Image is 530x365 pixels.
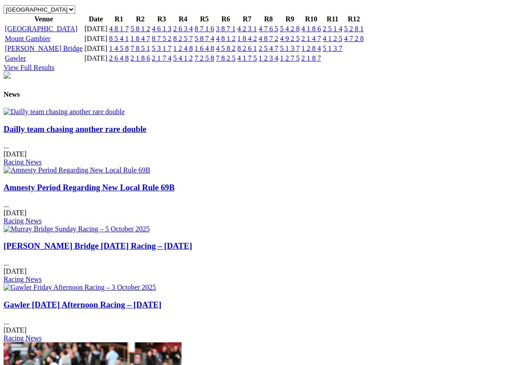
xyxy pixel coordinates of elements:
a: 1 2 3 4 [259,54,278,62]
a: 1 4 5 8 [109,45,129,52]
a: 2 6 3 4 [173,25,193,33]
img: Murray Bridge Sunday Racing – 5 October 2025 [4,225,150,233]
th: Date [84,15,108,24]
th: R2 [130,15,150,24]
a: 5 3 1 7 [152,45,171,52]
a: [GEOGRAPHIC_DATA] [5,25,77,33]
a: 7 8 5 1 [130,45,150,52]
a: 1 8 4 7 [130,35,150,42]
a: Racing News [4,158,42,166]
a: 1 2 4 8 [173,45,193,52]
a: 5 8 7 4 [194,35,214,42]
div: ... [4,241,526,283]
a: 2 1 8 6 [130,54,150,62]
a: 5 2 8 1 [344,25,364,33]
a: Racing News [4,275,42,283]
span: [DATE] [4,209,27,217]
th: R10 [301,15,321,24]
a: [PERSON_NAME] Bridge [DATE] Racing – [DATE] [4,241,192,250]
img: Dailly team chasing another rare double [4,108,125,116]
a: 3 8 7 1 [216,25,235,33]
a: 5 4 1 2 [173,54,193,62]
a: 1 2 7 5 [280,54,299,62]
th: R9 [279,15,300,24]
a: 2 6 4 8 [109,54,129,62]
th: R6 [215,15,236,24]
a: 8 2 6 1 [237,45,257,52]
a: 8 5 4 1 [109,35,129,42]
a: Gawler [5,54,26,62]
span: [DATE] [4,267,27,275]
td: [DATE] [84,34,108,43]
a: 4 7 2 8 [344,35,364,42]
img: Gawler Friday Afternoon Racing – 3 October 2025 [4,283,156,291]
a: 2 1 4 7 [301,35,321,42]
a: View Full Results [4,64,55,71]
a: 4 8 1 7 [109,25,129,33]
a: 4 6 1 3 [152,25,171,33]
a: Mount Gambier [5,35,51,42]
div: ... [4,124,526,167]
a: Racing News [4,334,42,342]
th: Venue [4,15,83,24]
th: R12 [344,15,364,24]
a: 2 1 8 7 [301,54,321,62]
a: 4 1 2 5 [323,35,342,42]
a: 5 1 3 7 [280,45,299,52]
a: 4 7 6 5 [259,25,278,33]
span: [DATE] [4,326,27,334]
a: [PERSON_NAME] Bridge [5,45,83,52]
a: 1 8 4 2 [237,35,257,42]
th: R3 [151,15,172,24]
div: ... [4,300,526,342]
a: Racing News [4,217,42,225]
a: Amnesty Period Regarding New Local Rule 69B [4,183,174,192]
th: R11 [322,15,343,24]
span: [DATE] [4,150,27,158]
td: [DATE] [84,54,108,63]
th: R5 [194,15,214,24]
a: Dailly team chasing another rare double [4,124,146,134]
a: 2 1 7 4 [152,54,171,62]
a: 4 1 8 6 [301,25,321,33]
a: 4 5 8 2 [216,45,235,52]
a: 1 2 8 4 [301,45,321,52]
a: 4 8 7 2 [259,35,278,42]
a: 2 5 1 4 [323,25,342,33]
a: 2 5 4 7 [259,45,278,52]
a: 1 6 4 8 [194,45,214,52]
a: 4 9 2 5 [280,35,299,42]
a: 8 7 1 6 [194,25,214,33]
img: Amnesty Period Regarding New Local Rule 69B [4,166,150,174]
h4: News [4,90,526,98]
td: [DATE] [84,25,108,33]
th: R7 [237,15,257,24]
a: 8 2 5 7 [173,35,193,42]
a: 4 2 3 1 [237,25,257,33]
img: chasers_homepage.jpg [4,72,11,79]
a: 5 4 2 8 [280,25,299,33]
a: 5 1 3 7 [323,45,342,52]
div: ... [4,183,526,225]
th: R4 [173,15,193,24]
a: 4 1 7 5 [237,54,257,62]
a: 8 7 5 2 [152,35,171,42]
a: 7 2 5 8 [194,54,214,62]
td: [DATE] [84,44,108,53]
a: 7 8 2 5 [216,54,235,62]
a: 5 8 1 2 [130,25,150,33]
a: 4 8 1 2 [216,35,235,42]
th: R8 [258,15,279,24]
a: Gawler [DATE] Afternoon Racing – [DATE] [4,300,162,309]
th: R1 [109,15,129,24]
